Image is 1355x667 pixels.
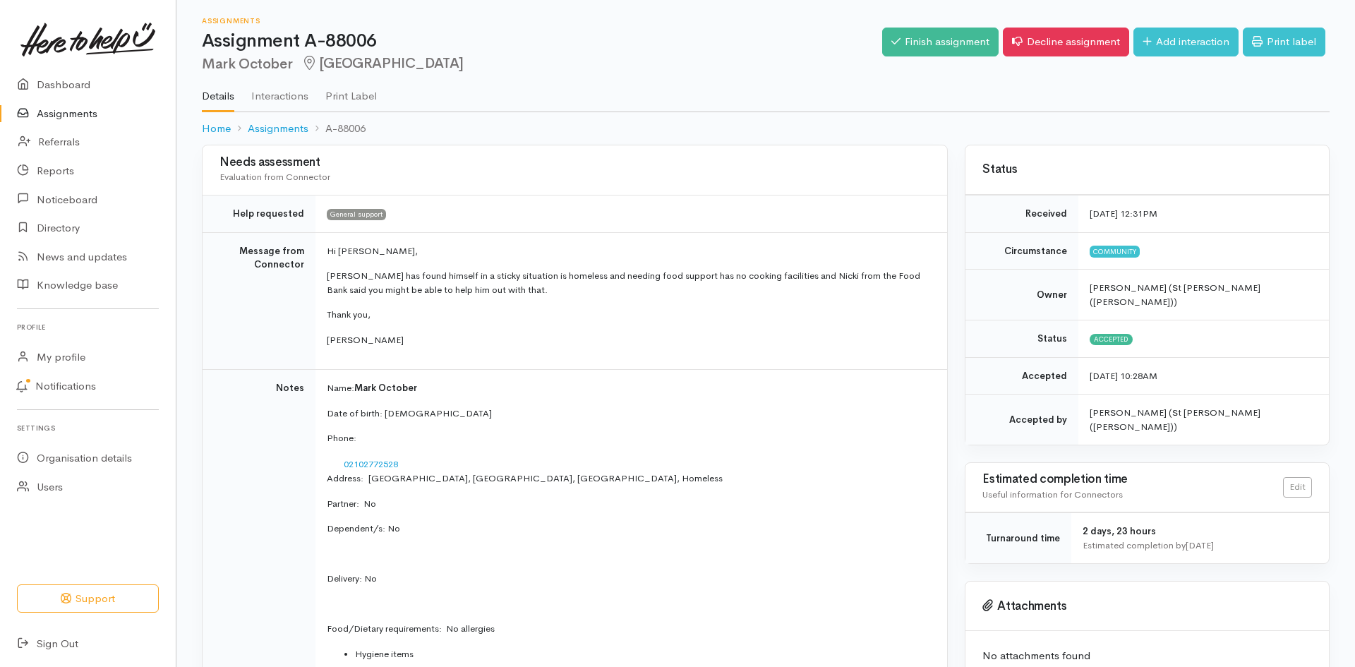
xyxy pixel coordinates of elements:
h6: Assignments [202,17,882,25]
td: Message from Connector [203,232,315,370]
h2: Mark October [202,56,882,72]
p: [PERSON_NAME] has found himself in a sticky situation is homeless and needing food support has no... [327,269,930,296]
li: Hygiene items [355,647,930,661]
a: Home [202,121,231,137]
p: Partner: No [327,497,930,511]
p: Address: [GEOGRAPHIC_DATA], [GEOGRAPHIC_DATA], [GEOGRAPHIC_DATA], Homeless [327,471,930,486]
td: Turnaround time [965,513,1071,564]
time: [DATE] 12:31PM [1090,208,1157,220]
h3: Status [982,163,1312,176]
p: [PERSON_NAME] [327,333,930,347]
td: Status [965,320,1078,358]
a: Add interaction [1133,28,1239,56]
td: Circumstance [965,232,1078,270]
td: Owner [965,270,1078,320]
p: Name: [327,381,930,395]
h6: Settings [17,419,159,438]
nav: breadcrumb [202,112,1330,145]
h3: Needs assessment [219,156,930,169]
span: Accepted [1090,334,1133,345]
a: Interactions [251,71,308,111]
span: Useful information for Connectors [982,488,1123,500]
p: Food/Dietary requirements: No allergies [327,622,930,636]
li: A-88006 [308,121,366,137]
p: Date of birth: [DEMOGRAPHIC_DATA] [327,407,930,421]
span: Evaluation from Connector [219,171,330,183]
p: Phone: [327,431,930,445]
td: Accepted by [965,395,1078,445]
p: No attachments found [982,648,1312,664]
a: Edit [1283,477,1312,498]
p: Thank you, [327,308,930,322]
a: Decline assignment [1003,28,1129,56]
a: Details [202,71,234,112]
td: Accepted [965,357,1078,395]
td: [PERSON_NAME] (St [PERSON_NAME] ([PERSON_NAME])) [1078,395,1329,445]
a: Print label [1243,28,1325,56]
button: Support [17,584,159,613]
span: Community [1090,246,1140,257]
h6: Profile [17,318,159,337]
td: Received [965,196,1078,233]
a: Assignments [248,121,308,137]
a: Finish assignment [882,28,999,56]
p: Dependent/s: No [327,522,930,536]
h3: Estimated completion time [982,473,1283,486]
h3: Attachments [982,599,1312,613]
span: [PERSON_NAME] (St [PERSON_NAME] ([PERSON_NAME])) [1090,282,1260,308]
p: Delivery: No [327,572,930,586]
span: Mark October [354,382,417,394]
time: [DATE] [1186,539,1214,551]
a: Print Label [325,71,377,111]
a: 02102772528 [344,458,398,470]
span: General support [327,209,386,220]
td: Help requested [203,196,315,233]
h1: Assignment A-88006 [202,31,882,52]
span: 2 days, 23 hours [1083,525,1156,537]
p: Hi [PERSON_NAME], [327,244,930,258]
span: [GEOGRAPHIC_DATA] [301,54,464,72]
time: [DATE] 10:28AM [1090,370,1157,382]
div: Estimated completion by [1083,539,1312,553]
